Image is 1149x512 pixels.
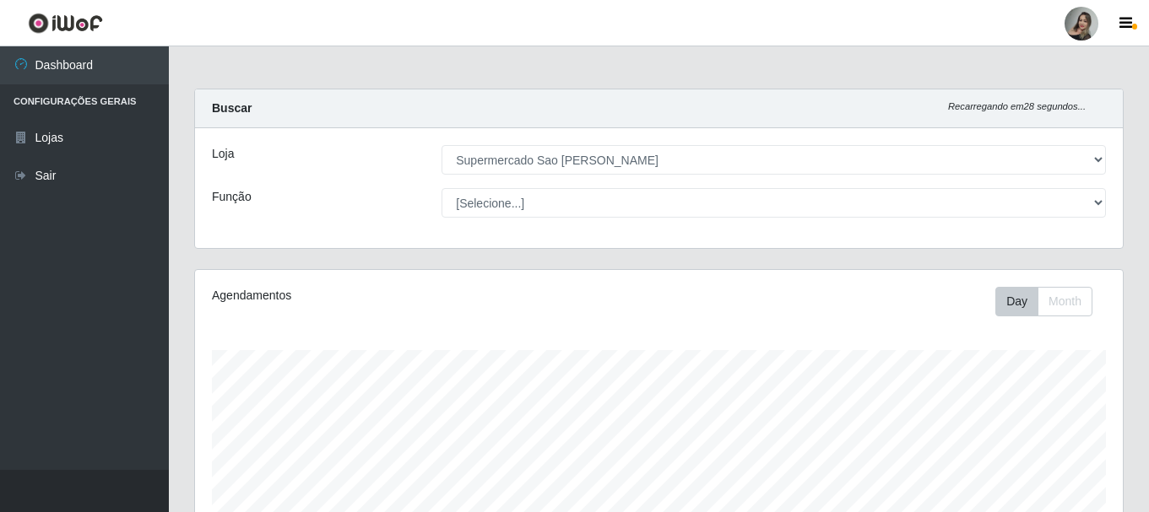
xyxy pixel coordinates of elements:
button: Day [995,287,1038,316]
button: Month [1038,287,1092,316]
i: Recarregando em 28 segundos... [948,101,1086,111]
img: CoreUI Logo [28,13,103,34]
div: Toolbar with button groups [995,287,1106,316]
label: Loja [212,145,234,163]
label: Função [212,188,252,206]
div: First group [995,287,1092,316]
div: Agendamentos [212,287,570,305]
strong: Buscar [212,101,252,115]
